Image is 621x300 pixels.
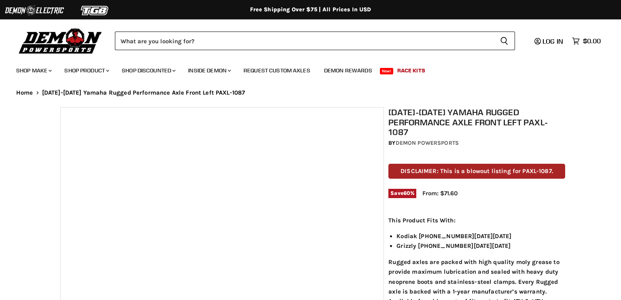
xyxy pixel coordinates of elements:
[318,62,378,79] a: Demon Rewards
[388,164,565,179] p: DISCLAIMER: This is a blowout listing for PAXL-1087.
[10,59,599,79] ul: Main menu
[494,32,515,50] button: Search
[543,37,563,45] span: Log in
[116,62,180,79] a: Shop Discounted
[396,241,565,251] li: Grizzly [PHONE_NUMBER][DATE][DATE]
[115,32,515,50] form: Product
[65,3,125,18] img: TGB Logo 2
[42,89,245,96] span: [DATE]-[DATE] Yamaha Rugged Performance Axle Front Left PAXL-1087
[388,189,416,198] span: Save %
[388,215,565,225] p: This Product Fits With:
[16,89,33,96] a: Home
[531,38,568,45] a: Log in
[10,62,57,79] a: Shop Make
[4,3,65,18] img: Demon Electric Logo 2
[422,190,458,197] span: From: $71.60
[388,107,565,137] h1: [DATE]-[DATE] Yamaha Rugged Performance Axle Front Left PAXL-1087
[380,68,394,74] span: New!
[58,62,114,79] a: Shop Product
[396,139,459,146] a: Demon Powersports
[388,139,565,148] div: by
[391,62,431,79] a: Race Kits
[583,37,601,45] span: $0.00
[16,26,105,55] img: Demon Powersports
[403,190,410,196] span: 60
[237,62,316,79] a: Request Custom Axles
[396,231,565,241] li: Kodiak [PHONE_NUMBER][DATE][DATE]
[115,32,494,50] input: Search
[568,35,605,47] a: $0.00
[182,62,236,79] a: Inside Demon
